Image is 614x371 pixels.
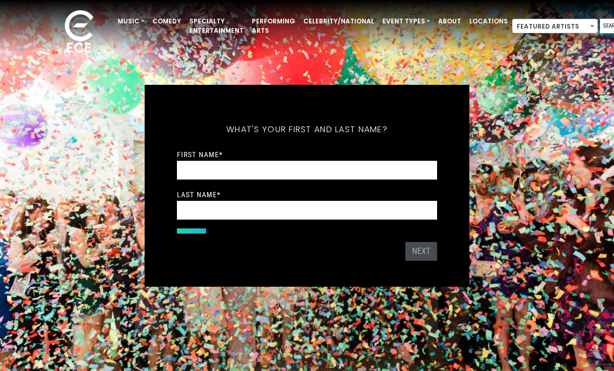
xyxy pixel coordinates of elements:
[299,12,378,30] a: Celebrity/National
[248,12,299,40] a: Performing Arts
[185,12,248,40] a: Specialty Entertainment
[513,19,597,34] span: Featured Artists
[148,12,185,30] a: Comedy
[177,111,437,148] h5: What's your first and last name?
[512,19,598,33] span: Featured Artists
[177,150,223,159] label: First Name
[378,12,434,30] a: Event Types
[53,7,105,58] img: ece_new_logo_whitev2-1.png
[177,190,221,199] label: Last Name
[434,12,465,30] a: About
[113,12,148,30] a: Music
[465,12,512,30] a: Locations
